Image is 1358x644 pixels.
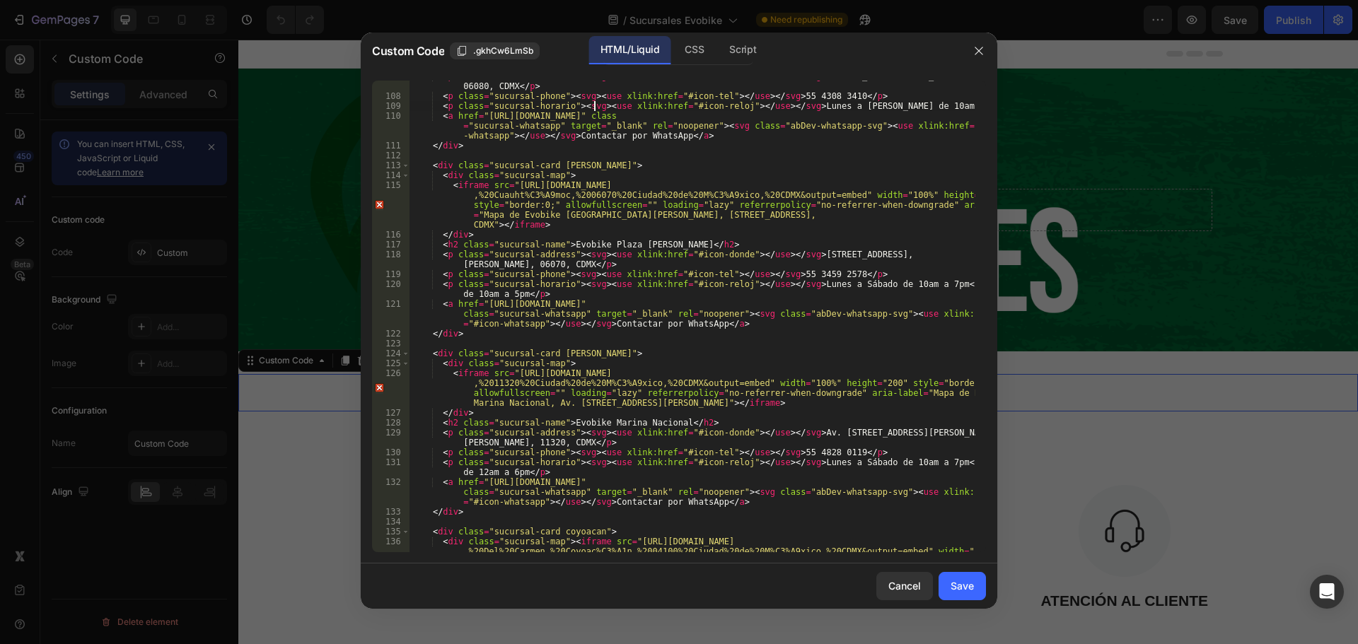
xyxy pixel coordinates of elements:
[372,358,410,368] div: 125
[372,141,410,151] div: 111
[372,170,410,180] div: 114
[18,315,78,327] div: Custom Code
[372,349,410,358] div: 124
[589,36,671,64] div: HTML/Liquid
[372,368,410,408] div: 126
[137,550,331,573] p: ENVÍOS A TODO EL PAÍS
[473,45,533,57] span: .gkhCw6LmSb
[354,550,548,573] p: ENTREGA INMEDIATA
[789,550,983,573] p: ATENCIÓN AL CLIENTE
[372,339,410,349] div: 123
[372,447,410,457] div: 130
[372,42,444,59] span: Custom Code
[372,527,410,537] div: 135
[372,250,410,269] div: 118
[372,428,410,447] div: 129
[372,537,410,586] div: 136
[372,151,410,160] div: 112
[876,572,933,600] button: Cancel
[951,578,974,593] div: Save
[888,578,921,593] div: Cancel
[372,507,410,517] div: 133
[372,457,410,477] div: 131
[372,111,410,141] div: 110
[673,36,715,64] div: CSS
[372,418,410,428] div: 128
[372,91,410,101] div: 108
[840,445,932,537] img: Alt Image
[372,101,410,111] div: 109
[372,299,410,329] div: 121
[372,517,410,527] div: 134
[531,165,606,176] div: Drop element here
[372,269,410,279] div: 119
[1310,575,1344,609] div: Open Intercom Messenger
[572,550,766,573] p: GARANTÍA DE 1 AÑO
[187,445,279,537] img: Alt Image
[372,477,410,507] div: 132
[372,160,410,170] div: 113
[372,180,410,230] div: 115
[939,572,986,600] button: Save
[450,42,540,59] button: .gkhCw6LmSb
[372,240,410,250] div: 117
[372,71,410,91] div: 107
[372,230,410,240] div: 116
[372,408,410,418] div: 127
[718,36,767,64] div: Script
[372,279,410,299] div: 120
[372,329,410,339] div: 122
[622,445,714,537] img: Alt Image
[405,445,497,537] img: Alt Image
